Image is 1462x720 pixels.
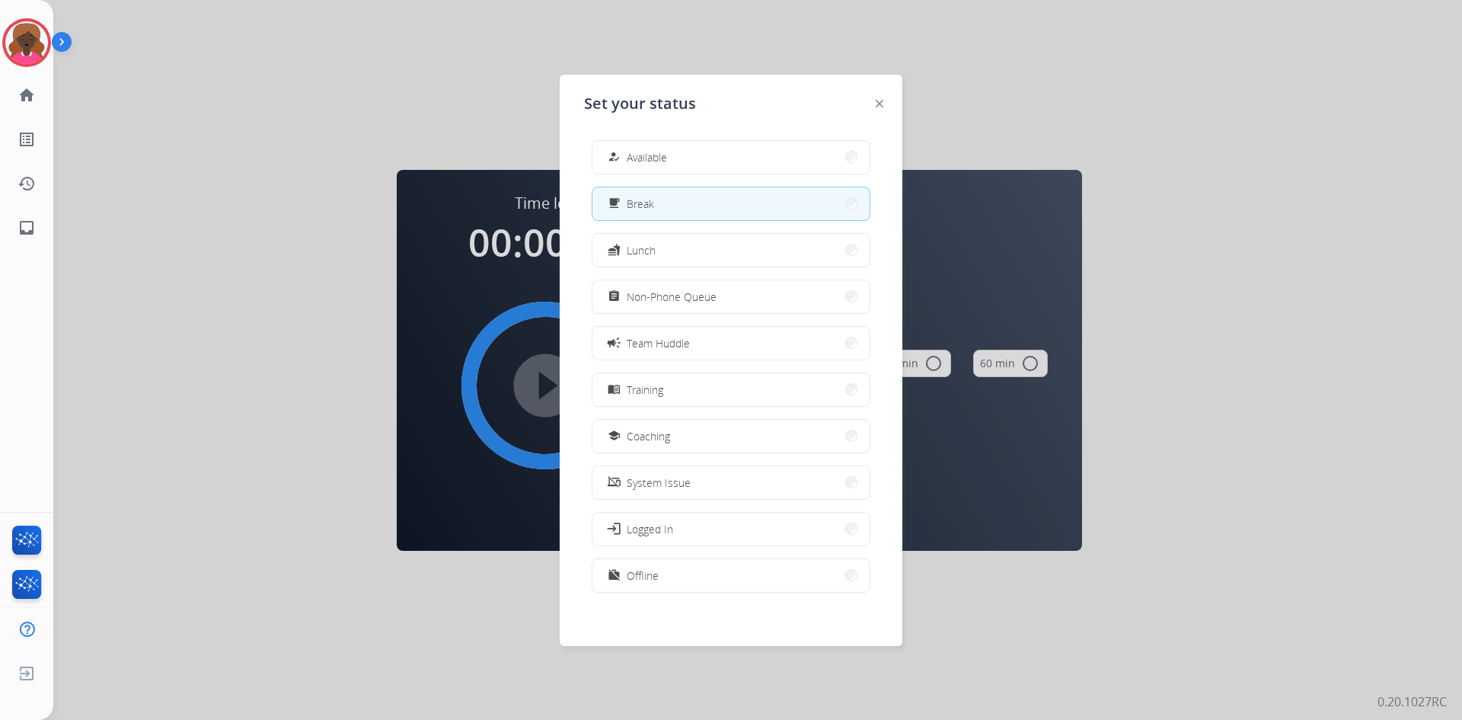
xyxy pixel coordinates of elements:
span: Coaching [627,428,670,444]
mat-icon: work_off [608,569,621,582]
mat-icon: assignment [608,290,621,303]
span: Lunch [627,242,656,258]
mat-icon: menu_book [608,383,621,396]
span: Team Huddle [627,335,690,351]
button: Coaching [592,420,870,453]
button: Break [592,187,870,220]
mat-icon: school [608,430,621,443]
button: Non-Phone Queue [592,280,870,313]
mat-icon: fastfood [608,244,621,257]
span: Available [627,149,667,165]
span: Offline [627,568,659,584]
span: Set your status [584,93,696,114]
img: avatar [5,21,48,64]
mat-icon: how_to_reg [608,151,621,164]
mat-icon: history [18,174,36,193]
span: System Issue [627,475,691,491]
button: Available [592,141,870,174]
span: Non-Phone Queue [627,289,717,305]
mat-icon: login [606,521,621,536]
button: Lunch [592,234,870,267]
mat-icon: campaign [606,335,621,350]
img: close-button [876,100,883,107]
mat-icon: free_breakfast [608,197,621,210]
mat-icon: home [18,86,36,104]
button: Training [592,373,870,406]
span: Training [627,382,663,398]
mat-icon: phonelink_off [608,476,621,489]
span: Logged In [627,521,673,537]
button: Offline [592,559,870,592]
mat-icon: inbox [18,219,36,237]
button: Team Huddle [592,327,870,360]
span: Break [627,196,654,212]
button: System Issue [592,466,870,499]
mat-icon: list_alt [18,130,36,149]
p: 0.20.1027RC [1377,693,1447,711]
button: Logged In [592,513,870,546]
